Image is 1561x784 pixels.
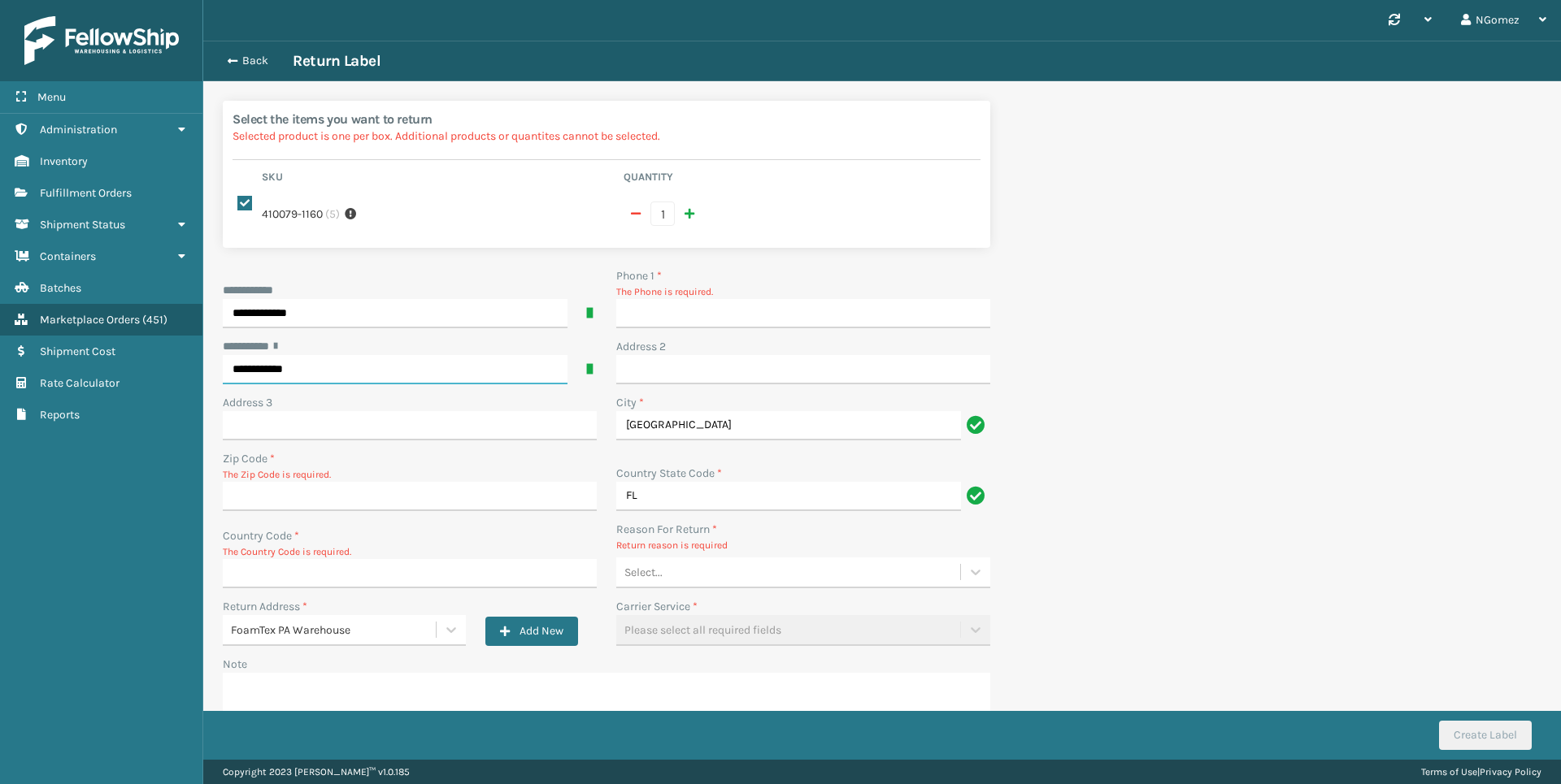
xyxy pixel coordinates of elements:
label: Note [223,657,247,671]
div: FoamTex PA Warehouse [231,622,437,639]
label: Carrier Service [616,598,698,615]
a: Privacy Policy [1480,766,1541,778]
label: Address 2 [616,338,666,355]
span: Reports [40,408,80,422]
p: Selected product is one per box. Additional products or quantites cannot be selected. [233,128,981,145]
p: The Zip Code is required. [223,467,597,482]
span: ( 451 ) [142,313,167,327]
label: Zip Code [223,450,275,467]
span: Administration [40,123,117,136]
span: Menu [37,90,66,104]
span: Fulfillment Orders [40,186,132,200]
span: Marketplace Orders [40,313,140,327]
label: 410079-1160 [262,206,323,223]
span: Shipment Status [40,218,125,232]
span: ( 5 ) [325,206,340,223]
span: Shipment Cost [40,344,115,358]
label: Address 3 [223,394,272,411]
h2: Select the items you want to return [233,110,981,128]
label: Country State Code [616,465,722,482]
p: The Phone is required. [616,284,990,299]
label: Reason For Return [616,521,717,538]
div: Select... [624,564,663,581]
span: Batches [40,281,81,295]
th: Sku [257,170,619,189]
button: Back [218,54,293,68]
p: The Country Code is required. [223,544,597,559]
a: Terms of Use [1421,766,1477,778]
th: Quantity [619,170,981,189]
label: Return Address [223,598,307,615]
img: logo [24,16,179,65]
div: | [1421,760,1541,784]
label: Phone 1 [616,267,662,284]
span: Rate Calculator [40,376,120,390]
label: Country Code [223,527,299,544]
button: Add New [485,617,578,646]
p: Return reason is required [616,538,990,552]
button: Create Label [1439,721,1532,750]
label: City [616,394,644,411]
h3: Return Label [293,51,380,71]
span: Containers [40,249,96,263]
p: Copyright 2023 [PERSON_NAME]™ v 1.0.185 [223,760,410,784]
span: Inventory [40,154,88,168]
